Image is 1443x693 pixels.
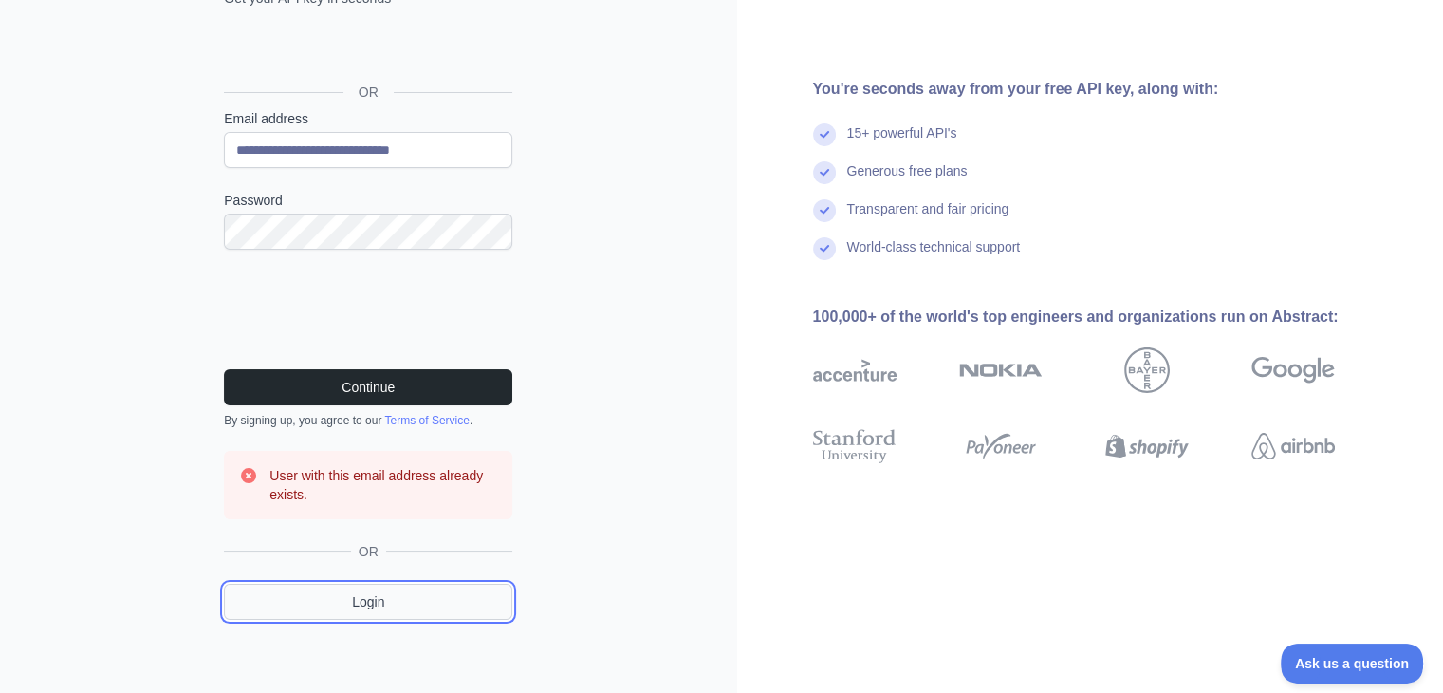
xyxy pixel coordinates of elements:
[384,414,469,427] a: Terms of Service
[1124,347,1170,393] img: bayer
[1251,347,1335,393] img: google
[1105,425,1189,467] img: shopify
[1281,644,1424,684] iframe: Toggle Customer Support
[224,272,512,346] iframe: reCAPTCHA
[224,191,512,210] label: Password
[351,542,386,561] span: OR
[813,237,836,260] img: check mark
[343,83,394,102] span: OR
[813,199,836,222] img: check mark
[847,237,1021,275] div: World-class technical support
[959,347,1043,393] img: nokia
[813,347,897,393] img: accenture
[224,109,512,128] label: Email address
[269,466,497,504] h3: User with this email address already exists.
[847,161,968,199] div: Generous free plans
[959,425,1043,467] img: payoneer
[813,123,836,146] img: check mark
[214,28,518,70] iframe: Sign in with Google Button
[224,413,512,428] div: By signing up, you agree to our .
[224,584,512,620] a: Login
[813,161,836,184] img: check mark
[1251,425,1335,467] img: airbnb
[224,369,512,405] button: Continue
[813,425,897,467] img: stanford university
[847,123,957,161] div: 15+ powerful API's
[813,78,1396,101] div: You're seconds away from your free API key, along with:
[847,199,1009,237] div: Transparent and fair pricing
[813,306,1396,328] div: 100,000+ of the world's top engineers and organizations run on Abstract:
